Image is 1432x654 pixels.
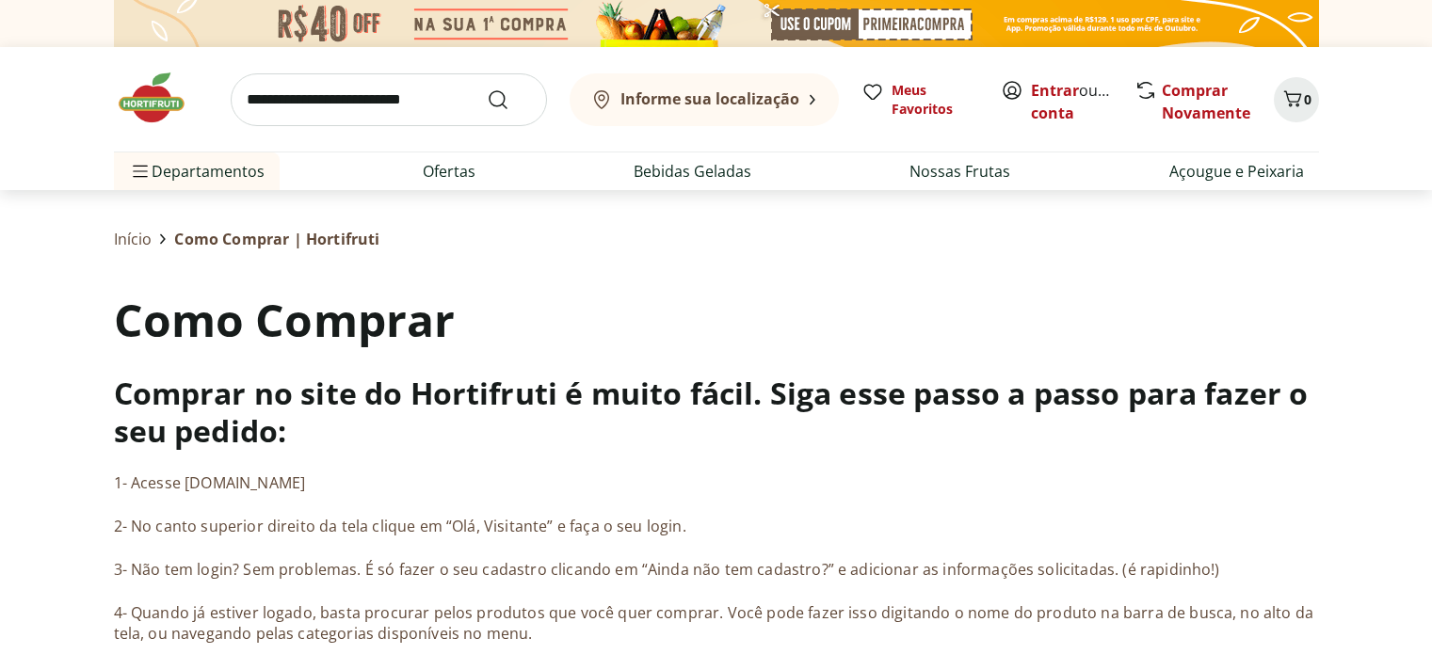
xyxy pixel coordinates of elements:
h1: Como Comprar [114,288,1319,352]
a: Criar conta [1031,80,1134,123]
a: Comprar Novamente [1162,80,1250,123]
a: Bebidas Geladas [634,160,751,183]
button: Informe sua localização [570,73,839,126]
h3: Comprar no site do Hortifruti é muito fácil. Siga esse passo a passo para fazer o seu pedido: [114,375,1319,450]
button: Carrinho [1274,77,1319,122]
p: 3- Não tem login? Sem problemas. É só fazer o seu cadastro clicando em “Ainda não tem cadastro?” ... [114,559,1319,580]
a: Meus Favoritos [861,81,978,119]
button: Submit Search [487,88,532,111]
span: Departamentos [129,149,265,194]
p: 2- No canto superior direito da tela clique em “Olá, Visitante” e faça o seu login. [114,516,1319,536]
a: Ofertas [423,160,475,183]
span: 0 [1304,90,1311,108]
b: Informe sua localização [620,88,799,109]
img: Hortifruti [114,70,208,126]
a: Início [114,231,153,247]
span: Meus Favoritos [892,81,978,119]
a: Nossas Frutas [909,160,1010,183]
a: Açougue e Peixaria [1169,160,1304,183]
input: search [231,73,547,126]
span: ou [1031,79,1115,124]
button: Menu [129,149,152,194]
a: Entrar [1031,80,1079,101]
p: 4- Quando já estiver logado, basta procurar pelos produtos que você quer comprar. Você pode fazer... [114,602,1319,644]
p: 1- Acesse [DOMAIN_NAME] [114,472,1319,493]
